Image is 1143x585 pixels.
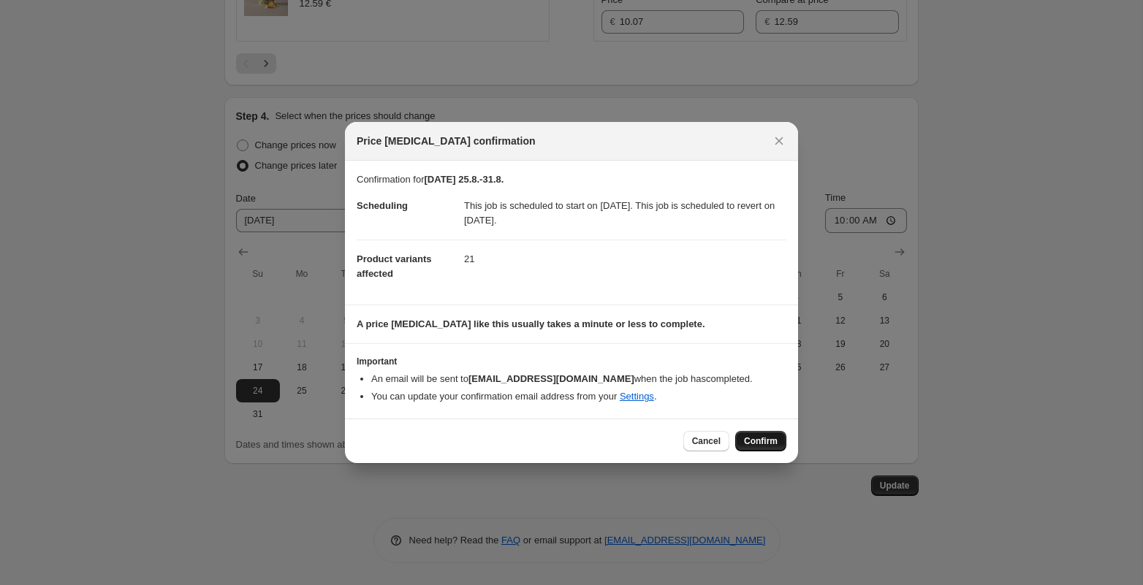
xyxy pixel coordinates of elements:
span: Price [MEDICAL_DATA] confirmation [357,134,536,148]
dd: 21 [464,240,786,278]
h3: Important [357,356,786,367]
span: Scheduling [357,200,408,211]
b: [EMAIL_ADDRESS][DOMAIN_NAME] [468,373,634,384]
dd: This job is scheduled to start on [DATE]. This job is scheduled to revert on [DATE]. [464,187,786,240]
a: Settings [620,391,654,402]
button: Cancel [683,431,729,451]
span: Cancel [692,435,721,447]
button: Confirm [735,431,786,451]
button: Close [769,131,789,151]
p: Confirmation for [357,172,786,187]
b: [DATE] 25.8.-31.8. [424,174,504,185]
span: Confirm [744,435,778,447]
span: Product variants affected [357,253,432,279]
b: A price [MEDICAL_DATA] like this usually takes a minute or less to complete. [357,318,705,329]
li: An email will be sent to when the job has completed . [371,372,786,386]
li: You can update your confirmation email address from your . [371,389,786,404]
